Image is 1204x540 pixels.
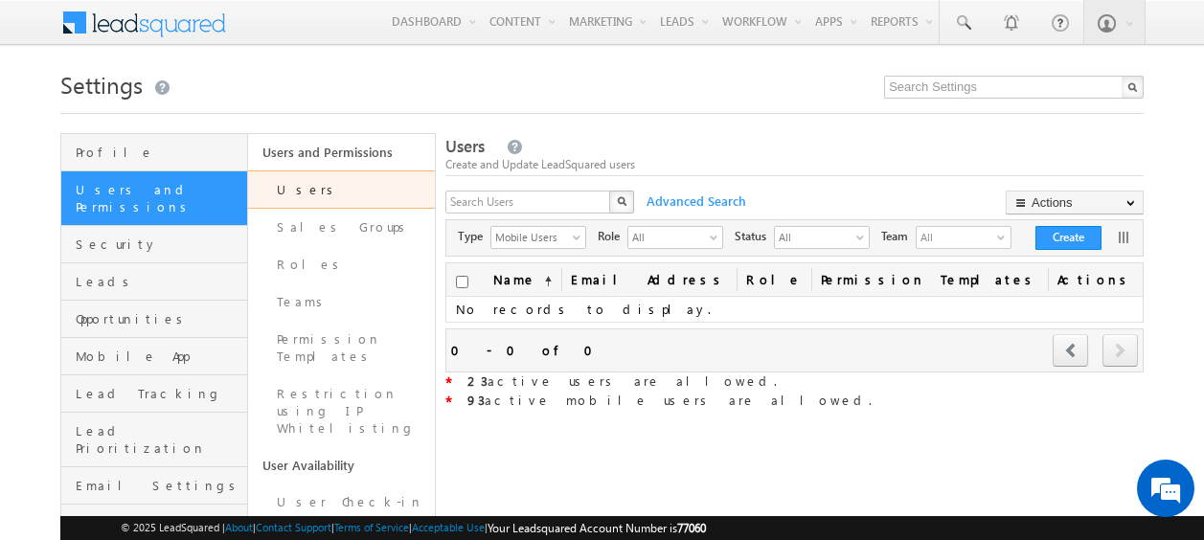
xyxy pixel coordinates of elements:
span: Mobile Users [491,227,570,246]
span: active users are allowed. [467,372,777,389]
span: active mobile users are allowed. [467,392,872,408]
button: Create [1035,226,1102,250]
a: Leads [61,263,247,301]
a: Security [61,226,247,263]
a: Role [737,263,811,296]
a: Opportunities [61,301,247,338]
span: Your Leadsquared Account Number is [488,521,706,535]
span: select [856,232,872,242]
a: Lead Prioritization [61,413,247,467]
a: About [225,521,253,533]
span: Team [881,228,916,245]
strong: 93 [467,392,485,408]
img: Search [617,196,626,206]
input: Search Settings [884,76,1144,99]
a: Name [484,263,561,296]
span: next [1102,334,1138,367]
span: All [628,227,707,246]
span: Users and Permissions [76,181,242,215]
strong: 23 [467,372,488,389]
span: Leads [76,273,242,290]
a: Lead Tracking [61,375,247,413]
span: select [573,232,588,242]
a: Email Settings [61,467,247,505]
a: Mobile App [61,338,247,375]
a: Users and Permissions [61,171,247,226]
span: Security [76,236,242,253]
a: next [1102,336,1138,367]
span: Opportunities [76,310,242,327]
div: Create and Update LeadSquared users [445,156,1144,173]
a: User Availability [248,447,435,484]
span: All [775,227,853,246]
span: Advanced Search [637,192,752,210]
span: Email Settings [76,477,242,494]
span: select [710,232,725,242]
div: 0 - 0 of 0 [451,339,604,361]
span: Mobile App [76,348,242,365]
span: prev [1053,334,1088,367]
span: Profile [76,144,242,161]
a: Teams [248,283,435,321]
a: Terms of Service [334,521,409,533]
a: Contact Support [256,521,331,533]
span: Actions [1048,263,1143,296]
td: No records to display. [446,297,1143,323]
span: © 2025 LeadSquared | | | | | [121,519,706,537]
a: Sales Groups [248,209,435,246]
a: Users [248,170,435,209]
span: Lead Tracking [76,385,242,402]
a: Users and Permissions [248,134,435,170]
a: Permission Templates [248,321,435,375]
a: Roles [248,246,435,283]
a: Email Address [561,263,737,296]
input: Search Users [445,191,612,214]
a: Restriction using IP Whitelisting [248,375,435,447]
span: (sorted ascending) [536,274,552,289]
span: Lead Prioritization [76,422,242,457]
a: prev [1053,336,1089,367]
span: Settings [60,69,143,100]
span: Permission Templates [811,263,1048,296]
span: Status [735,228,774,245]
a: User Check-in [248,484,435,521]
a: Profile [61,134,247,171]
span: Type [458,228,490,245]
span: Users [445,135,485,157]
button: Actions [1006,191,1144,214]
span: Role [598,228,627,245]
span: 77060 [677,521,706,535]
a: Acceptable Use [412,521,485,533]
span: All [917,227,993,248]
